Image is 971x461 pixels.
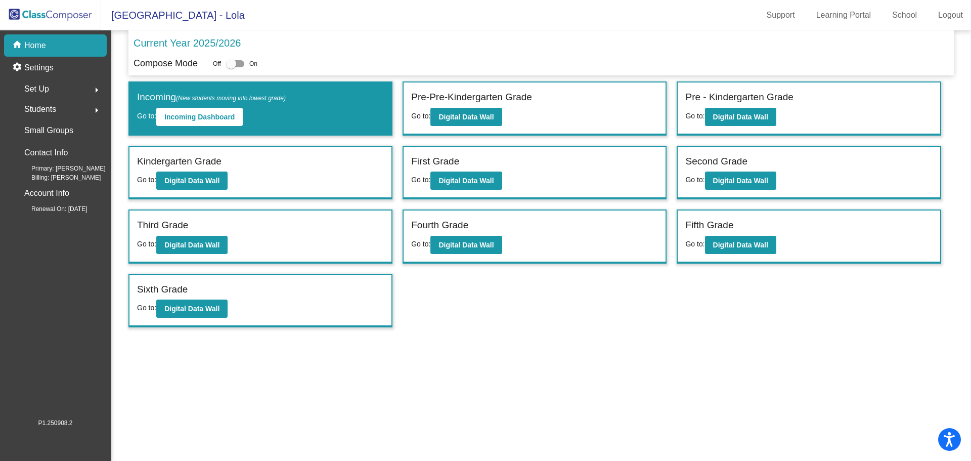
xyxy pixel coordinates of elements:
[137,154,222,169] label: Kindergarten Grade
[884,7,925,23] a: School
[137,112,156,120] span: Go to:
[156,236,228,254] button: Digital Data Wall
[430,108,502,126] button: Digital Data Wall
[24,186,69,200] p: Account Info
[15,204,87,214] span: Renewal On: [DATE]
[430,236,502,254] button: Digital Data Wall
[91,84,103,96] mat-icon: arrow_right
[137,218,188,233] label: Third Grade
[156,172,228,190] button: Digital Data Wall
[24,82,49,96] span: Set Up
[411,218,468,233] label: Fourth Grade
[411,112,430,120] span: Go to:
[685,240,704,248] span: Go to:
[164,241,219,249] b: Digital Data Wall
[705,236,776,254] button: Digital Data Wall
[164,305,219,313] b: Digital Data Wall
[156,108,243,126] button: Incoming Dashboard
[134,35,241,51] p: Current Year 2025/2026
[685,90,793,105] label: Pre - Kindergarten Grade
[24,146,68,160] p: Contact Info
[808,7,879,23] a: Learning Portal
[438,241,494,249] b: Digital Data Wall
[137,176,156,184] span: Go to:
[24,39,46,52] p: Home
[705,108,776,126] button: Digital Data Wall
[713,241,768,249] b: Digital Data Wall
[91,104,103,116] mat-icon: arrow_right
[930,7,971,23] a: Logout
[176,95,286,102] span: (New students moving into lowest grade)
[101,7,245,23] span: [GEOGRAPHIC_DATA] - Lola
[164,177,219,185] b: Digital Data Wall
[12,62,24,74] mat-icon: settings
[685,176,704,184] span: Go to:
[685,218,733,233] label: Fifth Grade
[24,62,54,74] p: Settings
[713,177,768,185] b: Digital Data Wall
[438,113,494,121] b: Digital Data Wall
[137,90,286,105] label: Incoming
[411,176,430,184] span: Go to:
[164,113,235,121] b: Incoming Dashboard
[685,112,704,120] span: Go to:
[713,113,768,121] b: Digital Data Wall
[137,282,188,297] label: Sixth Grade
[15,173,101,182] span: Billing: [PERSON_NAME]
[15,164,106,173] span: Primary: [PERSON_NAME]
[24,123,73,138] p: Small Groups
[705,172,776,190] button: Digital Data Wall
[411,240,430,248] span: Go to:
[685,154,747,169] label: Second Grade
[156,300,228,318] button: Digital Data Wall
[24,102,56,116] span: Students
[213,59,221,68] span: Off
[249,59,257,68] span: On
[438,177,494,185] b: Digital Data Wall
[411,90,532,105] label: Pre-Pre-Kindergarten Grade
[137,240,156,248] span: Go to:
[12,39,24,52] mat-icon: home
[759,7,803,23] a: Support
[411,154,459,169] label: First Grade
[134,57,198,70] p: Compose Mode
[137,304,156,312] span: Go to:
[430,172,502,190] button: Digital Data Wall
